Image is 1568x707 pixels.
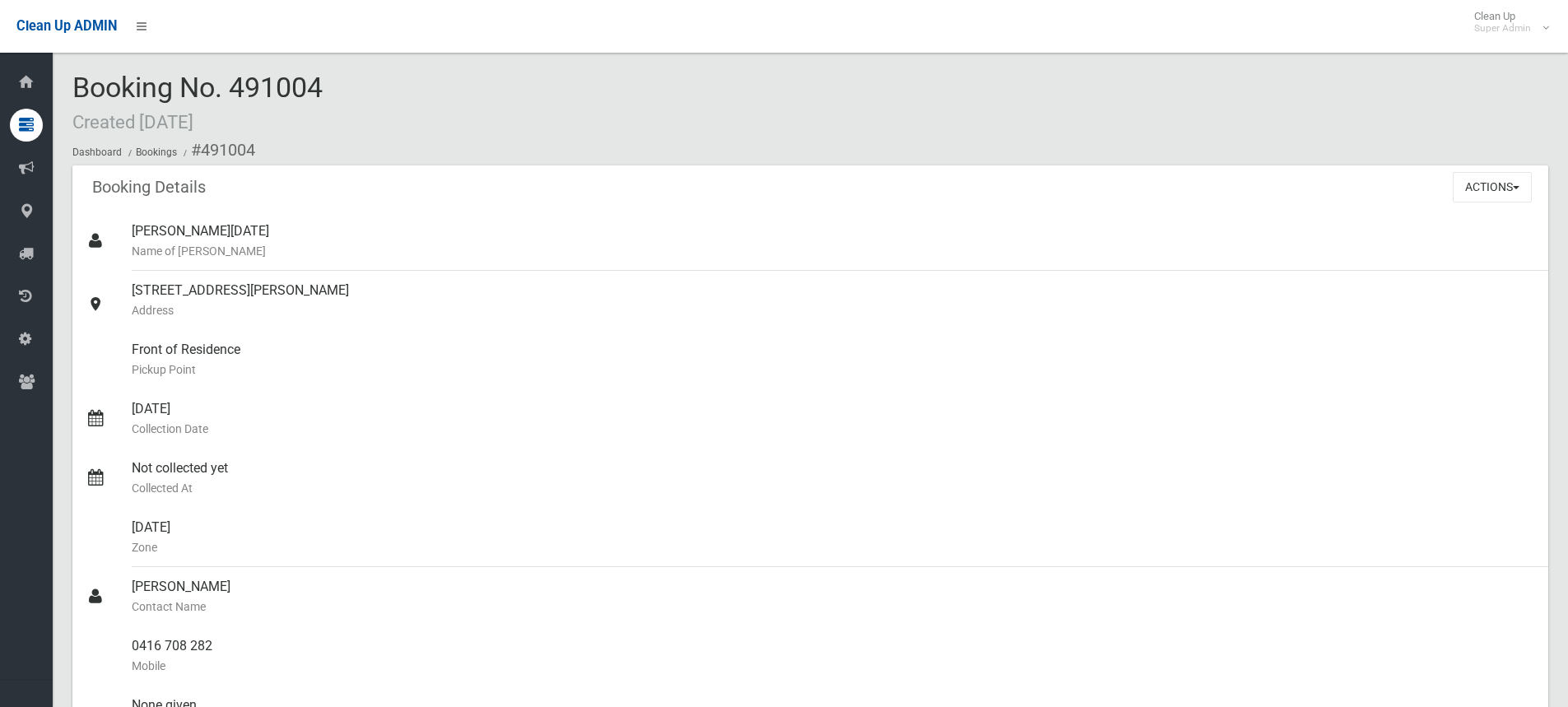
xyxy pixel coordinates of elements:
[132,626,1535,686] div: 0416 708 282
[132,389,1535,449] div: [DATE]
[132,271,1535,330] div: [STREET_ADDRESS][PERSON_NAME]
[16,18,117,34] span: Clean Up ADMIN
[1453,172,1532,202] button: Actions
[132,478,1535,498] small: Collected At
[132,508,1535,567] div: [DATE]
[132,537,1535,557] small: Zone
[136,147,177,158] a: Bookings
[72,111,193,133] small: Created [DATE]
[132,212,1535,271] div: [PERSON_NAME][DATE]
[72,71,323,135] span: Booking No. 491004
[72,171,226,203] header: Booking Details
[132,330,1535,389] div: Front of Residence
[1474,22,1531,35] small: Super Admin
[132,656,1535,676] small: Mobile
[132,567,1535,626] div: [PERSON_NAME]
[179,135,255,165] li: #491004
[132,241,1535,261] small: Name of [PERSON_NAME]
[132,449,1535,508] div: Not collected yet
[132,597,1535,616] small: Contact Name
[132,419,1535,439] small: Collection Date
[1466,10,1547,35] span: Clean Up
[132,360,1535,379] small: Pickup Point
[132,300,1535,320] small: Address
[72,147,122,158] a: Dashboard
